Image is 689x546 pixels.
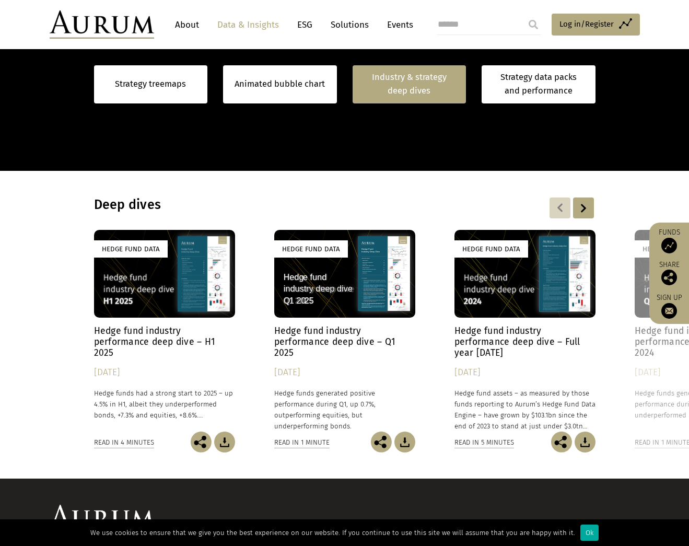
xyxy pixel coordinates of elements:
[274,240,348,258] div: Hedge Fund Data
[191,432,212,452] img: Share this post
[274,437,330,448] div: Read in 1 minute
[94,326,235,358] h4: Hedge fund industry performance deep dive – H1 2025
[454,326,595,358] h4: Hedge fund industry performance deep dive – Full year [DATE]
[274,388,415,432] p: Hedge funds generated positive performance during Q1, up 0.7%, outperforming equities, but underp...
[274,365,415,380] div: [DATE]
[274,230,415,432] a: Hedge Fund Data Hedge fund industry performance deep dive – Q1 2025 [DATE] Hedge funds generated ...
[454,388,595,432] p: Hedge fund assets – as measured by those funds reporting to Aurum’s Hedge Fund Data Engine – have...
[115,77,186,91] a: Strategy treemaps
[523,14,544,35] input: Submit
[353,65,466,103] a: Industry & strategy deep dives
[274,326,415,358] h4: Hedge fund industry performance deep dive – Q1 2025
[212,15,284,34] a: Data & Insights
[235,77,325,91] a: Animated bubble chart
[482,65,595,103] a: Strategy data packs and performance
[170,15,204,34] a: About
[50,10,154,39] img: Aurum
[94,365,235,380] div: [DATE]
[94,230,235,432] a: Hedge Fund Data Hedge fund industry performance deep dive – H1 2025 [DATE] Hedge funds had a stro...
[382,15,413,34] a: Events
[394,432,415,452] img: Download Article
[94,437,154,448] div: Read in 4 minutes
[454,437,514,448] div: Read in 5 minutes
[655,293,684,319] a: Sign up
[94,388,235,421] p: Hedge funds had a strong start to 2025 – up 4.5% in H1, albeit they underperformed bonds, +7.3% a...
[325,15,374,34] a: Solutions
[580,525,599,541] div: Ok
[655,228,684,253] a: Funds
[575,432,595,452] img: Download Article
[655,261,684,285] div: Share
[559,18,614,30] span: Log in/Register
[552,14,640,36] a: Log in/Register
[50,505,154,533] img: Aurum Logo
[661,303,677,319] img: Sign up to our newsletter
[661,238,677,253] img: Access Funds
[551,432,572,452] img: Share this post
[454,365,595,380] div: [DATE]
[94,240,168,258] div: Hedge Fund Data
[214,432,235,452] img: Download Article
[371,432,392,452] img: Share this post
[454,240,528,258] div: Hedge Fund Data
[454,230,595,432] a: Hedge Fund Data Hedge fund industry performance deep dive – Full year [DATE] [DATE] Hedge fund as...
[292,15,318,34] a: ESG
[661,270,677,285] img: Share this post
[94,197,461,213] h3: Deep dives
